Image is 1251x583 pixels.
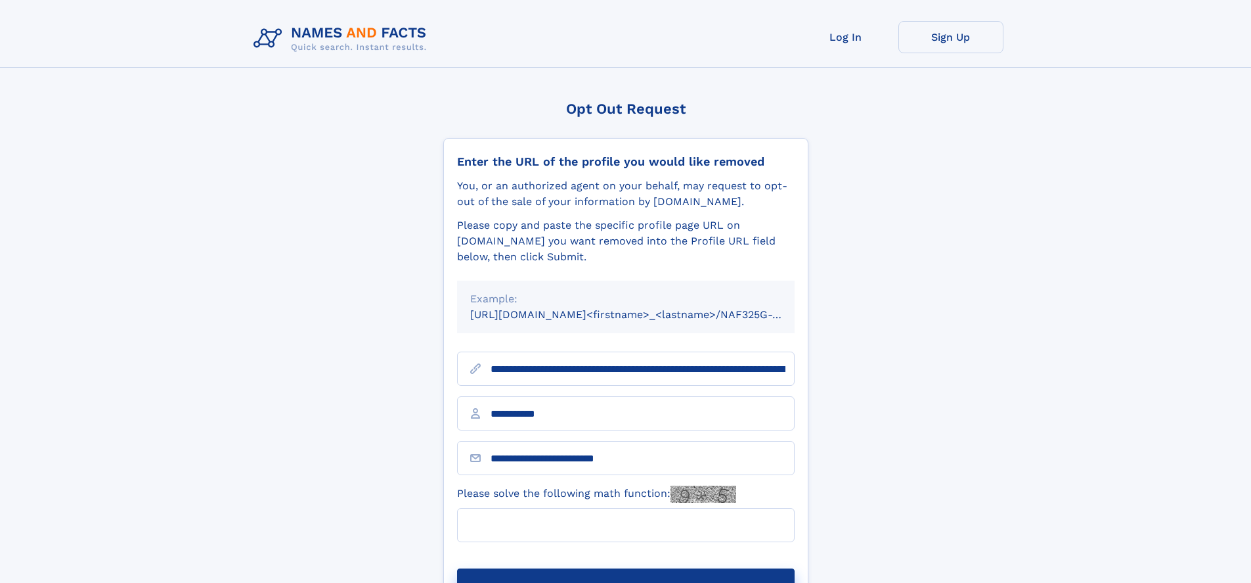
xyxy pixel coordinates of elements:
[443,101,808,117] div: Opt Out Request
[457,486,736,503] label: Please solve the following math function:
[457,218,795,265] div: Please copy and paste the specific profile page URL on [DOMAIN_NAME] you want removed into the Pr...
[457,178,795,210] div: You, or an authorized agent on your behalf, may request to opt-out of the sale of your informatio...
[248,21,437,57] img: Logo Names and Facts
[457,154,795,169] div: Enter the URL of the profile you would like removed
[793,21,898,53] a: Log In
[470,291,781,307] div: Example:
[898,21,1003,53] a: Sign Up
[470,308,820,321] small: [URL][DOMAIN_NAME]<firstname>_<lastname>/NAF325G-xxxxxxxx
